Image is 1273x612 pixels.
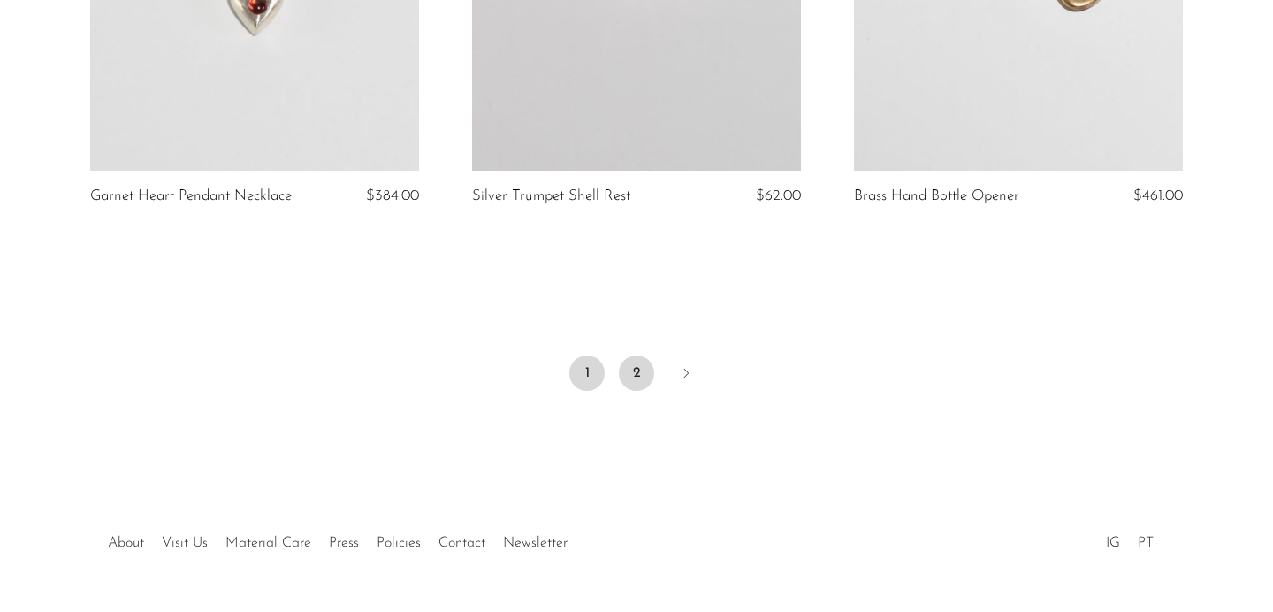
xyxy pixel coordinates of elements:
[438,536,485,550] a: Contact
[366,188,419,203] span: $384.00
[1133,188,1183,203] span: $461.00
[1106,536,1120,550] a: IG
[569,356,605,391] span: 1
[329,536,359,550] a: Press
[162,536,208,550] a: Visit Us
[756,188,801,203] span: $62.00
[90,188,292,204] a: Garnet Heart Pendant Necklace
[472,188,630,204] a: Silver Trumpet Shell Rest
[619,356,654,391] a: 2
[99,522,576,555] ul: Quick links
[108,536,144,550] a: About
[668,356,704,394] a: Next
[1138,536,1154,550] a: PT
[854,188,1019,204] a: Brass Hand Bottle Opener
[1097,522,1162,555] ul: Social Medias
[377,536,421,550] a: Policies
[225,536,311,550] a: Material Care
